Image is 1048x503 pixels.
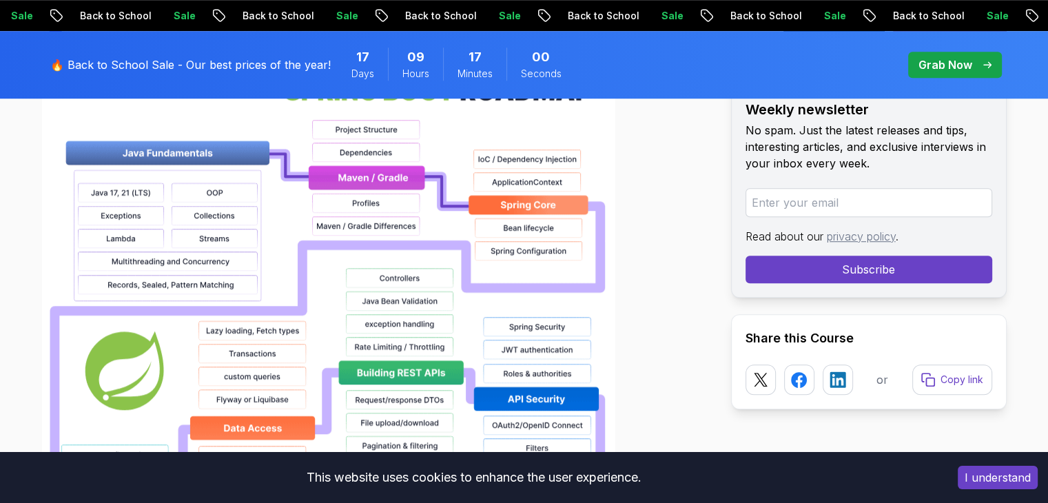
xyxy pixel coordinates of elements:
[521,67,562,81] span: Seconds
[650,9,695,23] p: Sale
[356,48,369,67] span: 17 Days
[918,57,972,73] p: Grab Now
[10,462,937,493] div: This website uses cookies to enhance the user experience.
[351,67,374,81] span: Days
[827,229,896,243] a: privacy policy
[882,9,976,23] p: Back to School
[912,365,992,395] button: Copy link
[746,228,992,245] p: Read about our .
[407,48,424,67] span: 9 Hours
[458,67,493,81] span: Minutes
[532,48,550,67] span: 0 Seconds
[746,188,992,217] input: Enter your email
[976,9,1020,23] p: Sale
[69,9,163,23] p: Back to School
[402,67,429,81] span: Hours
[325,9,369,23] p: Sale
[746,122,992,172] p: No spam. Just the latest releases and tips, interesting articles, and exclusive interviews in you...
[958,466,1038,489] button: Accept cookies
[746,256,992,283] button: Subscribe
[941,373,983,387] p: Copy link
[876,371,888,388] p: or
[232,9,325,23] p: Back to School
[557,9,650,23] p: Back to School
[394,9,488,23] p: Back to School
[813,9,857,23] p: Sale
[469,48,482,67] span: 17 Minutes
[719,9,813,23] p: Back to School
[488,9,532,23] p: Sale
[163,9,207,23] p: Sale
[746,100,992,119] h2: Weekly newsletter
[50,57,331,73] p: 🔥 Back to School Sale - Our best prices of the year!
[746,329,992,348] h2: Share this Course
